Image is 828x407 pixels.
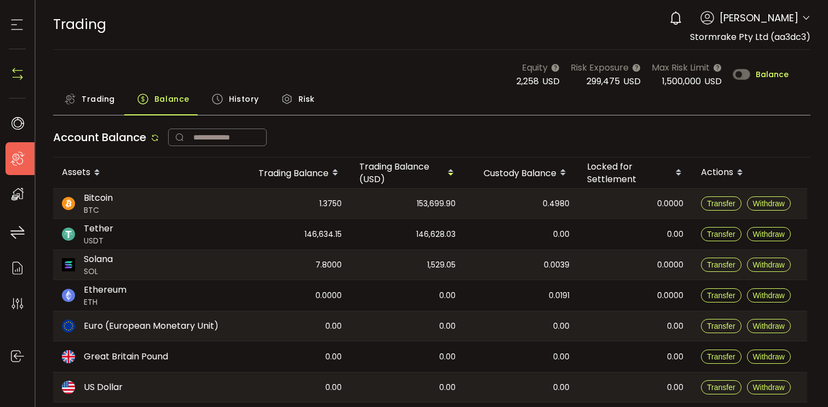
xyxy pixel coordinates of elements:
[439,381,456,394] span: 0.00
[667,351,683,363] span: 0.00
[553,228,570,241] span: 0.00
[657,197,683,210] span: 0.0000
[84,222,113,235] span: Tether
[84,296,127,308] span: ETH
[84,205,113,216] span: BTC
[753,199,785,208] span: Withdraw
[416,228,456,241] span: 146,628.03
[701,227,741,241] button: Transfer
[62,258,75,271] img: sol_portfolio.png
[571,61,629,74] span: Risk Exposure
[701,380,741,394] button: Transfer
[773,354,828,407] iframe: Chat Widget
[756,71,789,78] span: Balance
[747,288,791,303] button: Withdraw
[53,164,237,182] div: Assets
[427,259,456,271] span: 1,529.05
[707,199,735,208] span: Transfer
[84,381,123,394] span: US Dollar
[84,235,113,247] span: USDT
[237,164,350,182] div: Trading Balance
[439,289,456,302] span: 0.00
[753,322,785,330] span: Withdraw
[154,88,189,110] span: Balance
[53,15,106,34] span: Trading
[315,289,342,302] span: 0.0000
[657,289,683,302] span: 0.0000
[544,259,570,271] span: 0.0039
[439,320,456,333] span: 0.00
[586,75,620,88] span: 299,475
[701,288,741,303] button: Transfer
[543,197,570,210] span: 0.4980
[707,260,735,269] span: Transfer
[553,320,570,333] span: 0.00
[417,197,456,210] span: 153,699.90
[84,253,113,266] span: Solana
[747,350,791,364] button: Withdraw
[667,228,683,241] span: 0.00
[753,291,785,300] span: Withdraw
[325,320,342,333] span: 0.00
[298,88,315,110] span: Risk
[84,191,113,205] span: Bitcoin
[623,75,641,88] span: USD
[747,196,791,211] button: Withdraw
[549,289,570,302] span: 0.0191
[84,283,127,296] span: Ethereum
[315,259,342,271] span: 7.8000
[516,75,539,88] span: 2,258
[84,350,168,363] span: Great Britain Pound
[62,381,75,394] img: usd_portfolio.svg
[747,227,791,241] button: Withdraw
[578,160,692,185] div: Locked for Settlement
[747,258,791,272] button: Withdraw
[707,322,735,330] span: Transfer
[753,383,785,392] span: Withdraw
[707,230,735,239] span: Transfer
[692,164,807,182] div: Actions
[82,88,115,110] span: Trading
[707,352,735,361] span: Transfer
[62,197,75,210] img: btc_portfolio.svg
[701,196,741,211] button: Transfer
[350,160,464,185] div: Trading Balance (USD)
[53,130,146,145] span: Account Balance
[304,228,342,241] span: 146,634.15
[690,31,810,43] span: Stormrake Pty Ltd (aa3dc3)
[9,66,26,82] img: N4P5cjLOiQAAAABJRU5ErkJggg==
[667,381,683,394] span: 0.00
[701,258,741,272] button: Transfer
[84,319,219,333] span: Euro (European Monetary Unit)
[62,289,75,302] img: eth_portfolio.svg
[62,350,75,363] img: gbp_portfolio.svg
[707,291,735,300] span: Transfer
[701,350,741,364] button: Transfer
[704,75,722,88] span: USD
[84,266,113,277] span: SOL
[667,320,683,333] span: 0.00
[753,230,785,239] span: Withdraw
[701,319,741,333] button: Transfer
[319,197,342,210] span: 1.3750
[747,380,791,394] button: Withdraw
[753,260,785,269] span: Withdraw
[229,88,259,110] span: History
[553,381,570,394] span: 0.00
[62,319,75,333] img: eur_portfolio.svg
[325,381,342,394] span: 0.00
[707,383,735,392] span: Transfer
[662,75,701,88] span: 1,500,000
[652,61,710,74] span: Max Risk Limit
[522,61,548,74] span: Equity
[325,351,342,363] span: 0.00
[720,10,798,25] span: [PERSON_NAME]
[657,259,683,271] span: 0.0000
[553,351,570,363] span: 0.00
[439,351,456,363] span: 0.00
[747,319,791,333] button: Withdraw
[542,75,560,88] span: USD
[753,352,785,361] span: Withdraw
[62,228,75,241] img: usdt_portfolio.svg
